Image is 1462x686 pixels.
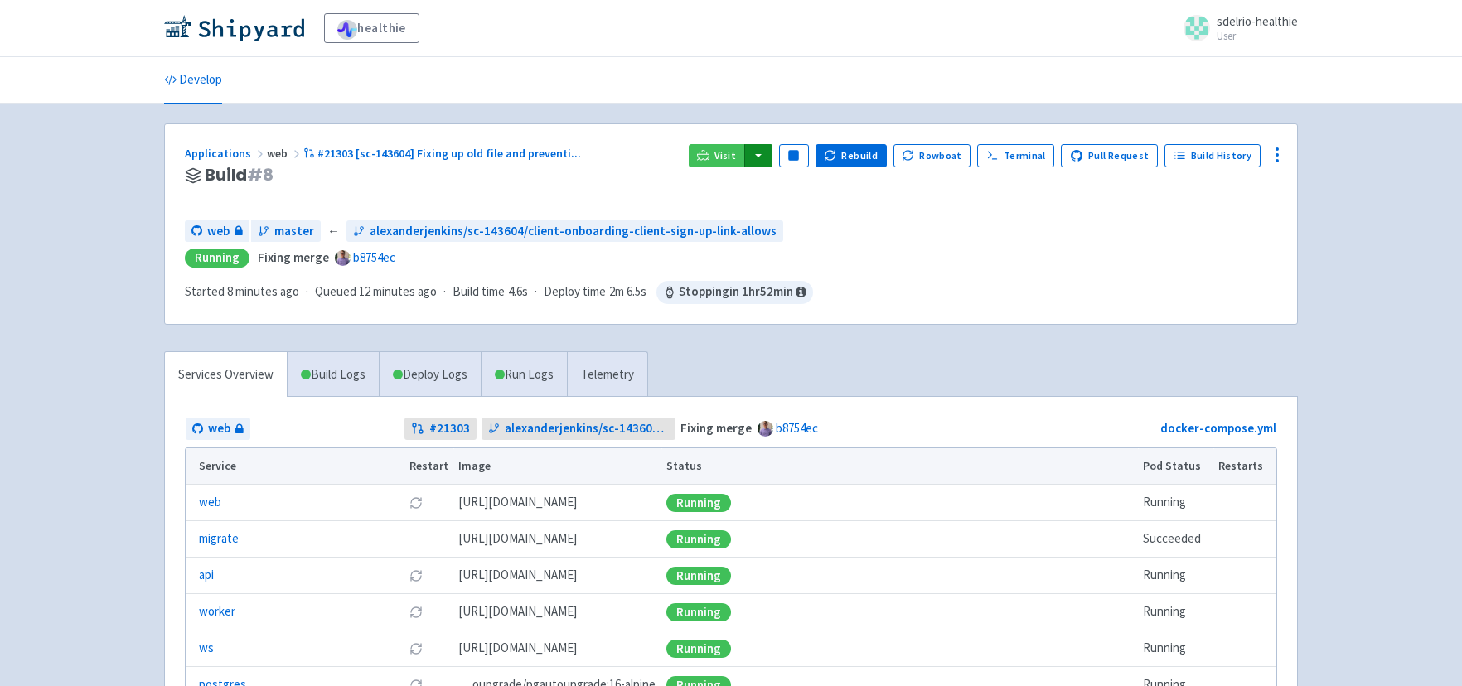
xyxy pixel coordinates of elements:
[353,249,395,265] a: b8754ec
[508,283,528,302] span: 4.6s
[666,494,731,512] div: Running
[666,640,731,658] div: Running
[247,163,274,186] span: # 8
[482,418,676,440] a: alexanderjenkins/sc-143604/client-onboarding-client-sign-up-link-allows
[207,222,230,241] span: web
[199,639,214,658] a: ws
[164,15,304,41] img: Shipyard logo
[267,146,303,161] span: web
[379,352,481,398] a: Deploy Logs
[199,529,239,548] a: migrate
[274,222,314,241] span: master
[315,283,437,299] span: Queued
[609,283,646,302] span: 2m 6.5s
[816,144,887,167] button: Rebuild
[1061,144,1158,167] a: Pull Request
[185,283,299,299] span: Started
[666,567,731,585] div: Running
[227,283,299,299] time: 8 minutes ago
[409,606,423,619] button: Restart pod
[567,352,647,398] a: Telemetry
[303,146,583,161] a: #21303 [sc-143604] Fixing up old file and preventi...
[370,222,777,241] span: alexanderjenkins/sc-143604/client-onboarding-client-sign-up-link-allows
[977,144,1054,167] a: Terminal
[258,249,329,265] strong: Fixing merge
[1217,13,1298,29] span: sdelrio-healthie
[776,420,818,436] a: b8754ec
[453,448,661,485] th: Image
[481,352,567,398] a: Run Logs
[1174,15,1298,41] a: sdelrio-healthie User
[205,166,274,185] span: Build
[404,448,453,485] th: Restart
[208,419,230,438] span: web
[186,418,250,440] a: web
[544,283,606,302] span: Deploy time
[893,144,971,167] button: Rowboat
[317,146,581,161] span: #21303 [sc-143604] Fixing up old file and preventi ...
[458,639,577,658] span: [DOMAIN_NAME][URL]
[1138,558,1213,594] td: Running
[458,566,577,585] span: [DOMAIN_NAME][URL]
[185,281,813,304] div: · · ·
[251,220,321,243] a: master
[1213,448,1276,485] th: Restarts
[429,419,470,438] strong: # 21303
[409,569,423,582] button: Restart pod
[346,220,783,243] a: alexanderjenkins/sc-143604/client-onboarding-client-sign-up-link-allows
[1138,630,1213,667] td: Running
[505,419,670,438] span: alexanderjenkins/sc-143604/client-onboarding-client-sign-up-link-allows
[1160,420,1276,436] a: docker-compose.yml
[1138,521,1213,558] td: Succeeded
[458,529,577,548] span: [DOMAIN_NAME][URL]
[666,603,731,621] div: Running
[458,602,577,621] span: [DOMAIN_NAME][URL]
[199,566,214,585] a: api
[779,144,809,167] button: Pause
[164,57,222,104] a: Develop
[661,448,1138,485] th: Status
[453,283,505,302] span: Build time
[656,281,813,304] span: Stopping in 1 hr 52 min
[324,13,419,43] a: healthie
[185,249,249,268] div: Running
[199,493,221,512] a: web
[1138,485,1213,521] td: Running
[680,420,752,436] strong: Fixing merge
[666,530,731,548] div: Running
[409,496,423,510] button: Restart pod
[689,144,745,167] a: Visit
[1164,144,1261,167] a: Build History
[199,602,235,621] a: worker
[1217,31,1298,41] small: User
[288,352,379,398] a: Build Logs
[186,448,404,485] th: Service
[1138,594,1213,630] td: Running
[185,146,267,161] a: Applications
[404,418,477,440] a: #21303
[327,222,340,241] span: ←
[409,642,423,655] button: Restart pod
[165,352,287,398] a: Services Overview
[359,283,437,299] time: 12 minutes ago
[1138,448,1213,485] th: Pod Status
[185,220,249,243] a: web
[714,149,736,162] span: Visit
[458,493,577,512] span: [DOMAIN_NAME][URL]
